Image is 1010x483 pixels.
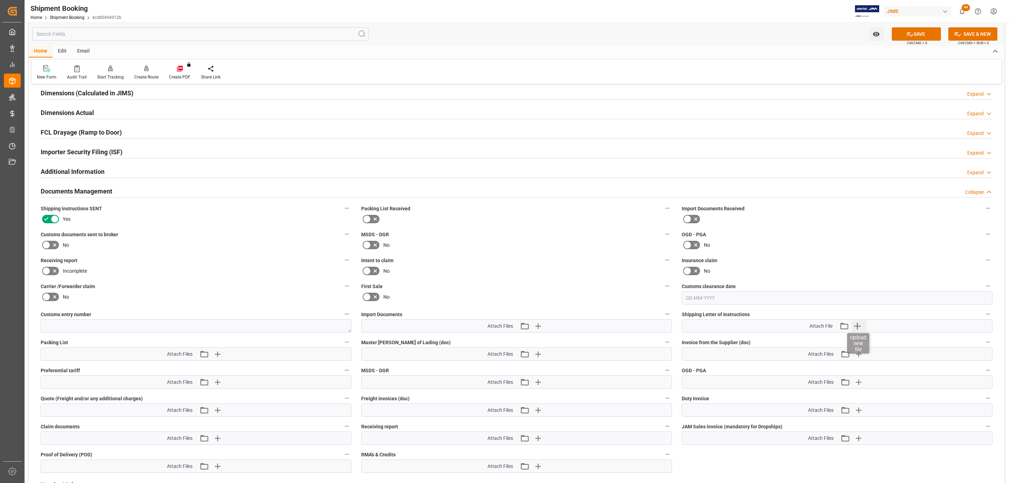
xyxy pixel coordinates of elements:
span: No [704,267,710,275]
span: Packing List [41,339,68,346]
button: Customs entry number [342,309,351,319]
input: DD-MM-YYYY [682,291,992,305]
button: Customs documents sent to broker [342,230,351,239]
button: Customs clearance date [983,281,992,291]
span: Insurance claim [682,257,717,264]
img: Exertis%20JAM%20-%20Email%20Logo.jpg_1722504956.jpg [855,5,879,18]
div: Share Link [201,74,221,80]
a: Home [31,15,42,20]
button: Quote (Freight and/or any additional charges) [342,394,351,403]
button: Carrier /Forwarder claim [342,281,351,291]
span: Ctrl/CMD + Shift + S [958,40,989,46]
span: Carrier /Forwarder claim [41,283,95,290]
span: No [63,293,69,301]
span: Attach Files [808,351,834,358]
button: Proof of Delivery (POD) [342,450,351,459]
button: Master [PERSON_NAME] of Lading (doc) [663,338,672,347]
span: First Sale [361,283,383,290]
span: No [383,267,390,275]
button: First Sale [663,281,672,291]
span: Yes [63,216,70,223]
h2: Documents Management [41,186,112,196]
input: Search Fields [32,27,369,41]
span: Attach Files [167,351,193,358]
span: Preferential tariff [41,367,80,374]
span: Attach Files [487,322,513,330]
button: MSDS - DGR [663,366,672,375]
span: Ctrl/CMD + S [907,40,927,46]
div: Expand [967,130,984,137]
button: SAVE & NEW [948,27,997,41]
button: OGD - PGA [983,230,992,239]
div: JIMS [884,6,951,16]
div: Edit [53,46,72,57]
span: Intent to claim [361,257,393,264]
span: MSDS - DGR [361,367,389,374]
span: Master [PERSON_NAME] of Lading (doc) [361,339,451,346]
button: OGD - PGA [983,366,992,375]
div: Email [72,46,95,57]
button: JIMS [884,5,954,18]
div: Expand [967,90,984,98]
span: Incomplete [63,267,87,275]
span: Attach Files [808,407,834,414]
button: Intent to claim [663,256,672,265]
span: Customs documents sent to broker [41,231,118,238]
span: Proof of Delivery (POD) [41,451,92,458]
button: Shipping Letter of Instructions [983,309,992,319]
span: Attach Files [487,435,513,442]
span: Attach Files [167,379,193,386]
span: Freight invoices (doc) [361,395,410,402]
span: 44 [962,4,970,11]
div: Start Tracking [97,74,124,80]
h2: Dimensions (Calculated in JIMS) [41,88,133,98]
button: Help Center [970,4,986,19]
span: Claim documents [41,423,80,430]
button: Receiving report [342,256,351,265]
span: Attach Files [487,379,513,386]
span: MSDS - DGR [361,231,389,238]
span: Quote (Freight and/or any additional charges) [41,395,143,402]
span: JAM Sales invoice (mandatory for Dropships) [682,423,782,430]
span: Attach Files [808,379,834,386]
button: Import Documents Received [983,204,992,213]
button: Insurance claim [983,256,992,265]
div: Audit Trail [67,74,87,80]
button: show 44 new notifications [954,4,970,19]
button: Upload new file [851,320,866,332]
span: Attach Files [808,435,834,442]
span: No [383,241,390,249]
div: Expand [967,110,984,117]
span: Attach Files [167,435,193,442]
span: RMA's & Credits [361,451,396,458]
span: Attach Files [487,407,513,414]
span: Attach Files [487,463,513,470]
h2: Dimensions Actual [41,108,94,117]
a: Shipment Booking [50,15,85,20]
button: Receiving report [663,422,672,431]
div: New Form [37,74,56,80]
button: Freight invoices (doc) [663,394,672,403]
span: Shipping Letter of Instructions [682,311,750,318]
button: Claim documents [342,422,351,431]
span: Invoice from the Supplier (doc) [682,339,750,346]
span: No [383,293,390,301]
span: No [63,241,69,249]
button: SAVE [892,27,941,41]
span: Receiving report [361,423,398,430]
span: Shipping instructions SENT [41,205,102,212]
div: Expand [967,149,984,157]
span: Import Documents [361,311,402,318]
span: OGD - PGA [682,231,706,238]
button: JAM Sales invoice (mandatory for Dropships) [983,422,992,431]
span: Duty invoice [682,395,709,402]
h2: FCL Drayage (Ramp to Door) [41,128,122,137]
div: Upload new file [847,333,869,354]
button: Shipping instructions SENT [342,204,351,213]
button: RMA's & Credits [663,450,672,459]
button: Preferential tariff [342,366,351,375]
span: Attach File [809,322,833,330]
div: Collapse [965,189,984,196]
div: Expand [967,169,984,176]
span: Attach Files [167,407,193,414]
